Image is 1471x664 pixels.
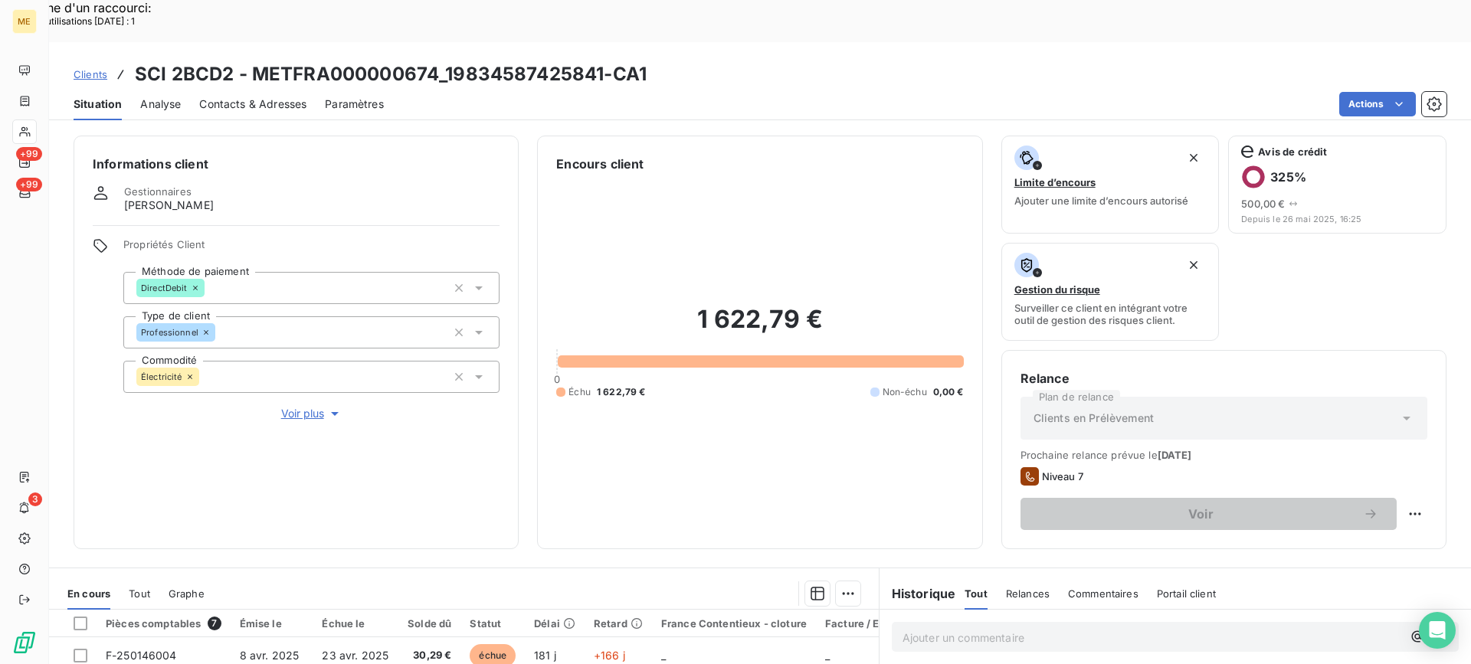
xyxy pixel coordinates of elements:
[12,630,37,655] img: Logo LeanPay
[199,370,211,384] input: Ajouter une valeur
[556,155,644,173] h6: Encours client
[215,325,228,339] input: Ajouter une valeur
[325,96,384,112] span: Paramètres
[1419,612,1456,649] div: Open Intercom Messenger
[240,649,300,662] span: 8 avr. 2025
[594,617,643,630] div: Retard
[880,584,956,603] h6: Historique
[407,648,451,663] span: 30,29 €
[205,281,217,295] input: Ajouter une valeur
[140,96,181,112] span: Analyse
[124,198,214,213] span: [PERSON_NAME]
[1021,449,1427,461] span: Prochaine relance prévue le
[141,283,188,293] span: DirectDebit
[169,587,205,600] span: Graphe
[1014,195,1188,207] span: Ajouter une limite d’encours autorisé
[661,617,807,630] div: France Contentieux - cloture
[240,617,304,630] div: Émise le
[93,155,500,173] h6: Informations client
[106,617,221,630] div: Pièces comptables
[123,238,500,260] span: Propriétés Client
[1006,587,1050,600] span: Relances
[1339,92,1416,116] button: Actions
[135,61,647,88] h3: SCI 2BCD2 - METFRA000000674_19834587425841-CA1
[67,587,110,600] span: En cours
[554,373,560,385] span: 0
[1068,587,1138,600] span: Commentaires
[281,406,342,421] span: Voir plus
[1034,411,1154,426] span: Clients en Prélèvement
[1001,136,1220,234] button: Limite d’encoursAjouter une limite d’encours autorisé
[1258,146,1327,158] span: Avis de crédit
[129,587,150,600] span: Tout
[556,304,963,350] h2: 1 622,79 €
[74,68,107,80] span: Clients
[1021,498,1397,530] button: Voir
[883,385,927,399] span: Non-échu
[1157,587,1216,600] span: Portail client
[1270,169,1306,185] h6: 325 %
[123,405,500,422] button: Voir plus
[74,96,122,112] span: Situation
[1039,508,1363,520] span: Voir
[1014,176,1096,188] span: Limite d’encours
[1241,214,1433,224] span: Depuis le 26 mai 2025, 16:25
[594,649,625,662] span: +166 j
[825,649,830,662] span: _
[534,649,556,662] span: 181 j
[106,649,177,662] span: F-250146004
[1001,243,1220,341] button: Gestion du risqueSurveiller ce client en intégrant votre outil de gestion des risques client.
[1241,198,1285,210] span: 500,00 €
[1158,449,1192,461] span: [DATE]
[407,617,451,630] div: Solde dû
[661,649,666,662] span: _
[597,385,646,399] span: 1 622,79 €
[1014,302,1207,326] span: Surveiller ce client en intégrant votre outil de gestion des risques client.
[322,649,388,662] span: 23 avr. 2025
[965,587,988,600] span: Tout
[568,385,591,399] span: Échu
[933,385,964,399] span: 0,00 €
[141,372,182,381] span: Électricité
[825,617,930,630] div: Facture / Echéancier
[1021,369,1427,388] h6: Relance
[141,328,198,337] span: Professionnel
[74,67,107,82] a: Clients
[199,96,306,112] span: Contacts & Adresses
[28,492,42,506] span: 3
[16,178,42,191] span: +99
[16,147,42,161] span: +99
[470,617,516,630] div: Statut
[208,617,221,630] span: 7
[1014,283,1100,296] span: Gestion du risque
[1042,470,1083,482] span: Niveau 7
[322,617,388,630] div: Échue le
[534,617,575,630] div: Délai
[124,185,192,198] span: Gestionnaires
